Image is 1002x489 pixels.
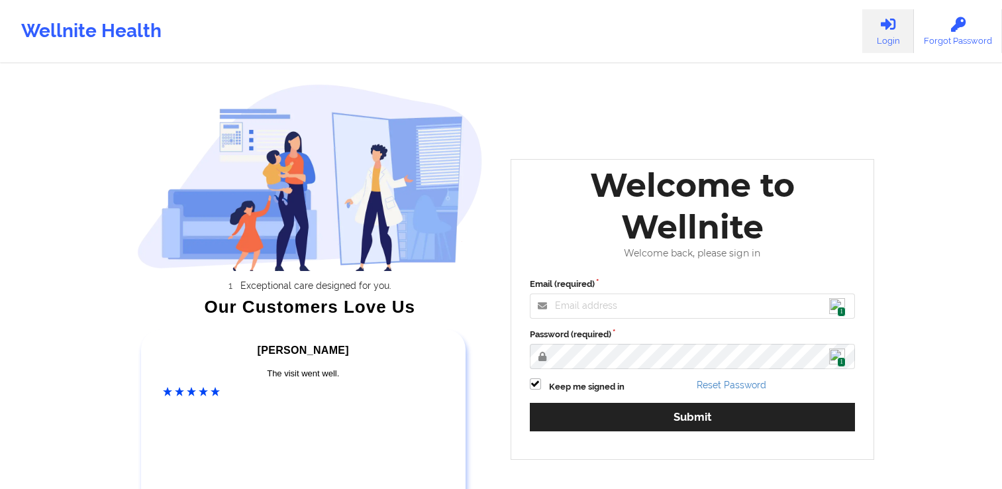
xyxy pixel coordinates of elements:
input: Email address [530,294,856,319]
label: Password (required) [530,328,856,341]
a: Login [862,9,914,53]
span: 1 [837,357,846,367]
a: Forgot Password [914,9,1002,53]
label: Keep me signed in [549,380,625,394]
img: wellnite-auth-hero_200.c722682e.png [137,83,483,271]
img: npw-badge-icon.svg [829,298,845,314]
div: Our Customers Love Us [137,300,483,313]
button: Submit [530,403,856,431]
label: Email (required) [530,278,856,291]
span: [PERSON_NAME] [258,345,349,356]
div: Welcome back, please sign in [521,248,865,259]
li: Exceptional care designed for you. [149,280,483,291]
div: Welcome to Wellnite [521,164,865,248]
a: Reset Password [697,380,766,390]
div: The visit went well. [163,367,444,380]
span: 1 [837,307,846,317]
img: npw-badge-icon.svg [829,349,845,364]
